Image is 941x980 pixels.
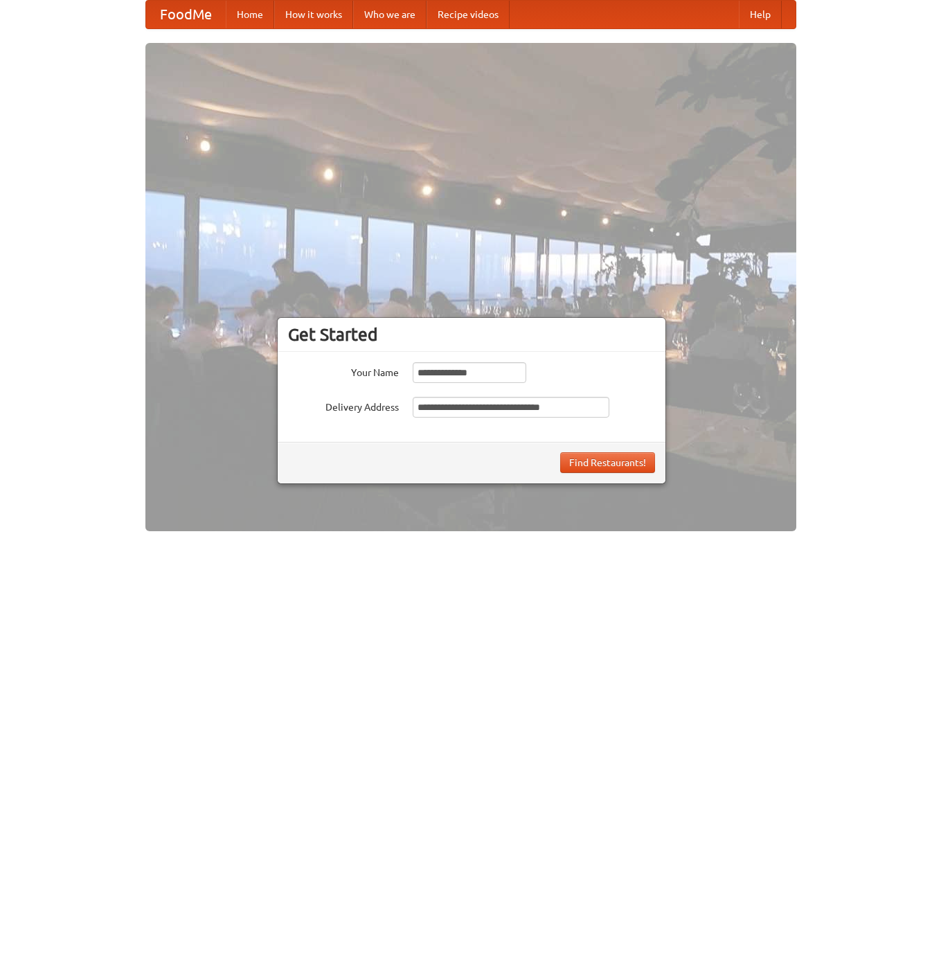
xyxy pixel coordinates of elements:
h3: Get Started [288,324,655,345]
a: Help [739,1,782,28]
a: FoodMe [146,1,226,28]
a: How it works [274,1,353,28]
button: Find Restaurants! [560,452,655,473]
label: Your Name [288,362,399,380]
label: Delivery Address [288,397,399,414]
a: Who we are [353,1,427,28]
a: Home [226,1,274,28]
a: Recipe videos [427,1,510,28]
